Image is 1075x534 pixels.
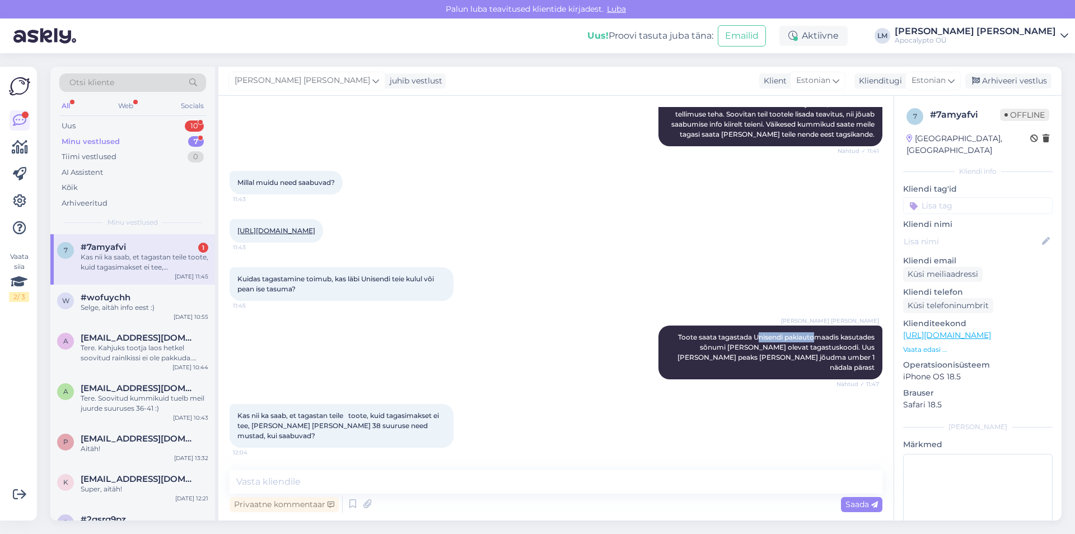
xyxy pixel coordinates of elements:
[63,387,68,396] span: a
[965,73,1051,89] div: Arhiveeri vestlus
[903,267,983,282] div: Küsi meiliaadressi
[903,387,1053,399] p: Brauser
[845,499,878,509] span: Saada
[235,75,370,87] span: [PERSON_NAME] [PERSON_NAME]
[107,217,158,227] span: Minu vestlused
[903,422,1053,432] div: [PERSON_NAME]
[233,448,275,457] span: 12:04
[172,363,208,372] div: [DATE] 10:44
[837,147,879,155] span: Nähtud ✓ 11:41
[64,518,68,527] span: 2
[895,27,1068,45] a: [PERSON_NAME] [PERSON_NAME]Apocalypto OÜ
[62,182,78,193] div: Kõik
[779,26,848,46] div: Aktiivne
[59,99,72,113] div: All
[64,246,68,254] span: 7
[604,4,629,14] span: Luba
[904,235,1040,248] input: Lisa nimi
[903,298,993,313] div: Küsi telefoninumbrit
[81,434,197,444] span: Piretviherpuu@gmail.com
[185,120,204,132] div: 10
[233,243,275,252] span: 11:43
[237,411,441,440] span: Kas nii ka saab, et tagastan teile toote, kuid tagasimakset ei tee, [PERSON_NAME] [PERSON_NAME] 3...
[1000,109,1049,121] span: Offline
[903,439,1053,451] p: Märkmed
[174,454,208,462] div: [DATE] 13:32
[895,36,1056,45] div: Apocalypto OÜ
[759,75,787,87] div: Klient
[233,195,275,203] span: 11:43
[81,474,197,484] span: kirchkristi@gmail.com
[81,444,208,454] div: Aitäh!
[903,359,1053,371] p: Operatsioonisüsteem
[62,136,120,147] div: Minu vestlused
[174,313,208,321] div: [DATE] 10:55
[62,198,107,209] div: Arhiveeritud
[903,183,1053,195] p: Kliendi tag'id
[237,275,436,293] span: Kuidas tagastamine toimub, kas läbi Unisendi teie kulul või pean ise tasuma?
[903,330,991,340] a: [URL][DOMAIN_NAME]
[587,29,713,43] div: Proovi tasuta juba täna:
[677,333,876,372] span: Toote saata tagastada Unisendi pakiautomaadis kasutades sõnumi [PERSON_NAME] olevat tagastuskoodi...
[62,151,116,162] div: Tiimi vestlused
[385,75,442,87] div: juhib vestlust
[913,112,917,120] span: 7
[781,317,879,325] span: [PERSON_NAME] [PERSON_NAME]
[587,30,609,41] b: Uus!
[81,484,208,494] div: Super, aitäh!
[188,151,204,162] div: 0
[903,318,1053,329] p: Klienditeekond
[69,77,114,89] span: Otsi kliente
[237,226,315,235] a: [URL][DOMAIN_NAME]
[62,120,76,132] div: Uus
[62,167,103,178] div: AI Assistent
[796,75,830,87] span: Estonian
[895,27,1056,36] div: [PERSON_NAME] [PERSON_NAME]
[854,75,902,87] div: Klienditugi
[81,292,130,303] span: #wofuychh
[188,136,204,147] div: 7
[903,219,1053,230] p: Kliendi nimi
[81,242,126,252] span: #7amyafvi
[903,399,1053,411] p: Safari 18.5
[718,25,766,47] button: Emailid
[63,438,68,446] span: P
[81,383,197,393] span: annika.pajupuu@gmail.com
[9,76,30,97] img: Askly Logo
[903,371,1053,383] p: iPhone OS 18.5
[875,28,890,44] div: LM
[903,197,1053,214] input: Lisa tag
[903,345,1053,355] p: Vaata edasi ...
[175,494,208,503] div: [DATE] 12:21
[233,301,275,310] span: 11:45
[173,414,208,422] div: [DATE] 10:43
[903,286,1053,298] p: Kliendi telefon
[81,303,208,313] div: Selge, aitäh info eest :)
[198,243,208,253] div: 1
[903,166,1053,177] div: Kliendi info
[930,108,1000,122] div: # 7amyafvi
[81,514,126,524] span: #2gsrg9pz
[81,333,197,343] span: agnekekisev@gmail.com
[9,252,29,302] div: Vaata siia
[179,99,206,113] div: Socials
[903,255,1053,267] p: Kliendi email
[836,380,879,388] span: Nähtud ✓ 11:47
[9,292,29,302] div: 2 / 3
[237,178,335,187] span: Millal muidu need saabuvad?
[912,75,946,87] span: Estonian
[62,296,69,305] span: w
[906,133,1030,156] div: [GEOGRAPHIC_DATA], [GEOGRAPHIC_DATA]
[230,497,339,512] div: Privaatne kommentaar
[81,343,208,363] div: Tere. Kahjuks tootja laos hetkel soovitud rainlkissi ei ole pakkuda. Kuna teemegi hetkel uut tell...
[81,252,208,272] div: Kas nii ka saab, et tagastan teile toote, kuid tagasimakset ei tee, [PERSON_NAME] [PERSON_NAME] 3...
[63,478,68,486] span: k
[63,337,68,345] span: a
[116,99,135,113] div: Web
[175,272,208,281] div: [DATE] 11:45
[81,393,208,414] div: Tere. Soovitud kummikuid tuelb meil juurde suuruses 36-41 :)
